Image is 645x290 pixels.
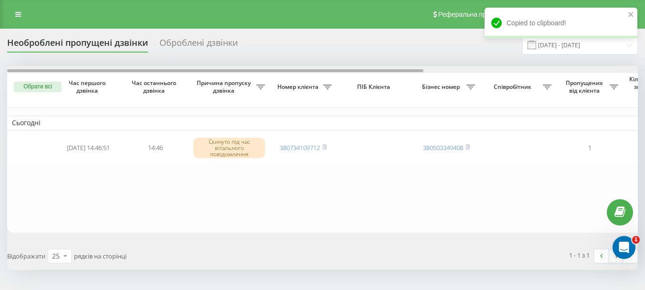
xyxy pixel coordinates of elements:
[556,132,623,164] td: 1
[52,251,60,261] div: 25
[129,79,181,94] span: Час останнього дзвінка
[14,82,62,92] button: Обрати всі
[569,250,590,260] div: 1 - 1 з 1
[561,79,610,94] span: Пропущених від клієнта
[74,252,127,260] span: рядків на сторінці
[628,11,634,20] button: close
[280,143,320,152] a: 380734109712
[193,138,265,159] div: Скинуто під час вітального повідомлення
[418,83,466,91] span: Бізнес номер
[122,132,189,164] td: 14:46
[63,79,114,94] span: Час першого дзвінка
[632,236,640,244] span: 1
[55,132,122,164] td: [DATE] 14:46:51
[609,249,623,263] a: 1
[345,83,405,91] span: ПІБ Клієнта
[275,83,323,91] span: Номер клієнта
[7,38,148,53] div: Необроблені пропущені дзвінки
[485,8,637,38] div: Copied to clipboard!
[193,79,256,94] span: Причина пропуску дзвінка
[438,11,508,18] span: Реферальна програма
[485,83,543,91] span: Співробітник
[423,143,463,152] a: 380503349408
[613,236,635,259] iframe: Intercom live chat
[159,38,238,53] div: Оброблені дзвінки
[7,252,45,260] span: Відображати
